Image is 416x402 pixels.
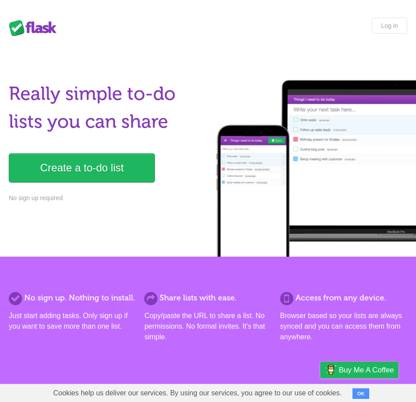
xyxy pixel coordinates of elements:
div: Flask Lists [9,20,62,36]
p: Browser based so your lists are always synced and you can access them from anywhere. [280,311,407,342]
a: Create a to-do list [9,153,155,182]
a: Log in [372,18,407,34]
h2: No sign up. Nothing to install. [9,292,136,304]
span: Cookies help us deliver our services. By using our services, you agree to our use of cookies. [45,384,351,402]
h2: Access from any device. [280,292,407,304]
a: Buy me a coffee [320,362,398,378]
img: Buy me a coffee [325,362,337,377]
p: Just start adding tasks. Only sign up if you want to save more than one list. [9,311,136,332]
h2: Share lists with ease. [144,292,271,304]
h1: Really simple to-do lists you can share [9,80,204,136]
span: Buy me a coffee [339,362,394,378]
p: Copy/paste the URL to share a list. No permissions. No formal invites. It's that simple. [144,311,271,342]
p: No sign up required [9,193,204,203]
button: OK [352,388,370,399]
